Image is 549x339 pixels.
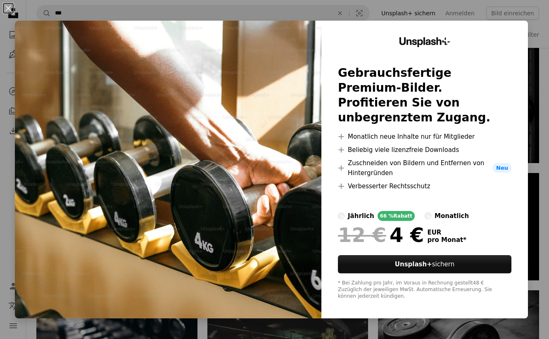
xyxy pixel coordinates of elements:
input: monatlich [425,213,431,219]
span: Neu [493,163,511,173]
div: jährlich [348,211,374,221]
div: monatlich [435,211,469,221]
div: * Bei Zahlung pro Jahr, im Voraus in Rechnung gestellt 48 € Zuzüglich der jeweiligen MwSt. Automa... [338,280,511,300]
span: EUR [427,229,466,236]
div: 66 % Rabatt [378,211,415,221]
button: Unsplash+sichern [338,255,511,273]
span: pro Monat * [427,236,466,244]
li: Beliebig viele lizenzfreie Downloads [338,145,511,155]
div: 4 € [338,224,424,246]
input: jährlich66 %Rabatt [338,213,345,219]
li: Verbesserter Rechtsschutz [338,181,511,191]
li: Zuschneiden von Bildern und Entfernen von Hintergründen [338,158,511,178]
li: Monatlich neue Inhalte nur für Mitglieder [338,132,511,142]
strong: Unsplash+ [395,261,432,268]
h2: Gebrauchsfertige Premium-Bilder. Profitieren Sie von unbegrenztem Zugang. [338,66,511,125]
span: 12 € [338,224,386,246]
